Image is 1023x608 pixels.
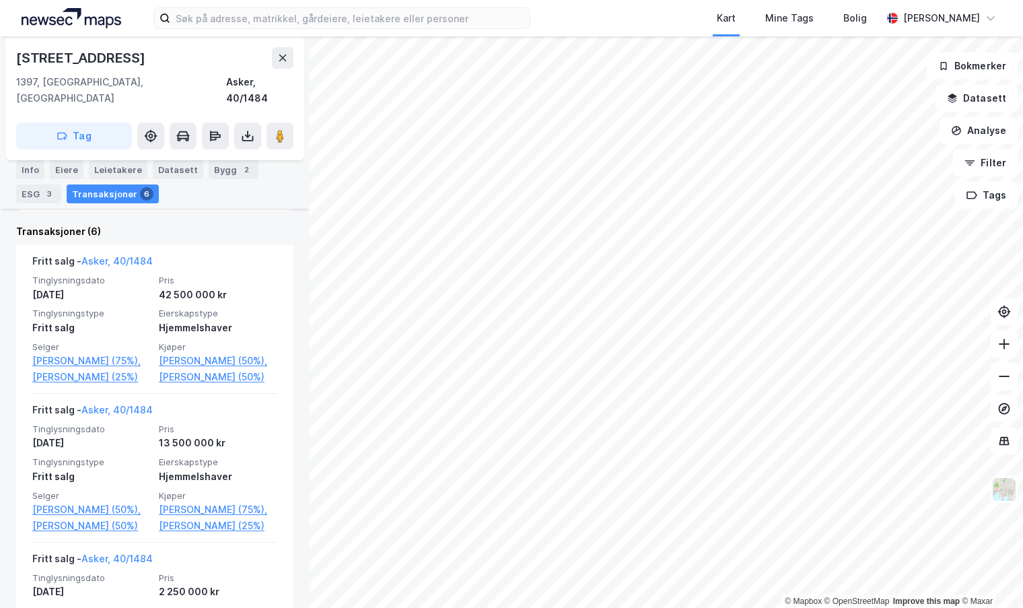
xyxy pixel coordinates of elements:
div: Mine Tags [765,10,814,26]
img: logo.a4113a55bc3d86da70a041830d287a7e.svg [22,8,121,28]
span: Selger [32,341,151,353]
div: 6 [140,187,153,201]
a: Improve this map [893,597,960,606]
div: Fritt salg - [32,551,153,572]
a: Asker, 40/1484 [81,553,153,564]
div: Hjemmelshaver [159,469,277,485]
a: OpenStreetMap [824,597,890,606]
div: [PERSON_NAME] [903,10,980,26]
div: Eiere [50,160,83,179]
div: Hjemmelshaver [159,320,277,336]
div: Bygg [209,160,258,179]
div: Bolig [843,10,867,26]
div: 13 500 000 kr [159,435,277,451]
span: Tinglysningstype [32,457,151,468]
a: Mapbox [785,597,822,606]
a: [PERSON_NAME] (25%) [159,518,277,534]
a: [PERSON_NAME] (50%), [159,353,277,369]
button: Filter [953,149,1018,176]
span: Tinglysningsdato [32,275,151,286]
span: Tinglysningstype [32,308,151,319]
a: [PERSON_NAME] (75%), [32,353,151,369]
div: 42 500 000 kr [159,287,277,303]
div: Fritt salg [32,320,151,336]
iframe: Chat Widget [956,543,1023,608]
span: Eierskapstype [159,308,277,319]
div: Datasett [153,160,203,179]
button: Tag [16,123,132,149]
div: Transaksjoner [67,184,159,203]
div: Asker, 40/1484 [226,74,293,106]
button: Tags [955,182,1018,209]
div: 3 [42,187,56,201]
button: Bokmerker [927,53,1018,79]
a: [PERSON_NAME] (75%), [159,502,277,518]
div: ESG [16,184,61,203]
div: [DATE] [32,435,151,451]
span: Tinglysningsdato [32,424,151,435]
span: Selger [32,490,151,502]
a: Asker, 40/1484 [81,404,153,415]
a: [PERSON_NAME] (50%) [159,369,277,385]
a: [PERSON_NAME] (25%) [32,369,151,385]
div: Kontrollprogram for chat [956,543,1023,608]
div: [DATE] [32,584,151,600]
div: Kart [717,10,736,26]
div: [STREET_ADDRESS] [16,47,148,69]
div: Fritt salg - [32,253,153,275]
div: 2 250 000 kr [159,584,277,600]
span: Tinglysningsdato [32,572,151,584]
a: [PERSON_NAME] (50%) [32,518,151,534]
span: Kjøper [159,490,277,502]
div: Info [16,160,44,179]
a: Asker, 40/1484 [81,255,153,267]
div: Leietakere [89,160,147,179]
a: [PERSON_NAME] (50%), [32,502,151,518]
span: Eierskapstype [159,457,277,468]
div: 2 [240,163,253,176]
span: Pris [159,275,277,286]
div: [DATE] [32,287,151,303]
button: Analyse [940,117,1018,144]
div: Transaksjoner (6) [16,224,293,240]
button: Datasett [936,85,1018,112]
input: Søk på adresse, matrikkel, gårdeiere, leietakere eller personer [170,8,530,28]
div: Fritt salg [32,469,151,485]
span: Pris [159,572,277,584]
span: Kjøper [159,341,277,353]
img: Z [991,477,1017,502]
span: Pris [159,424,277,435]
div: 1397, [GEOGRAPHIC_DATA], [GEOGRAPHIC_DATA] [16,74,226,106]
div: Fritt salg - [32,402,153,424]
